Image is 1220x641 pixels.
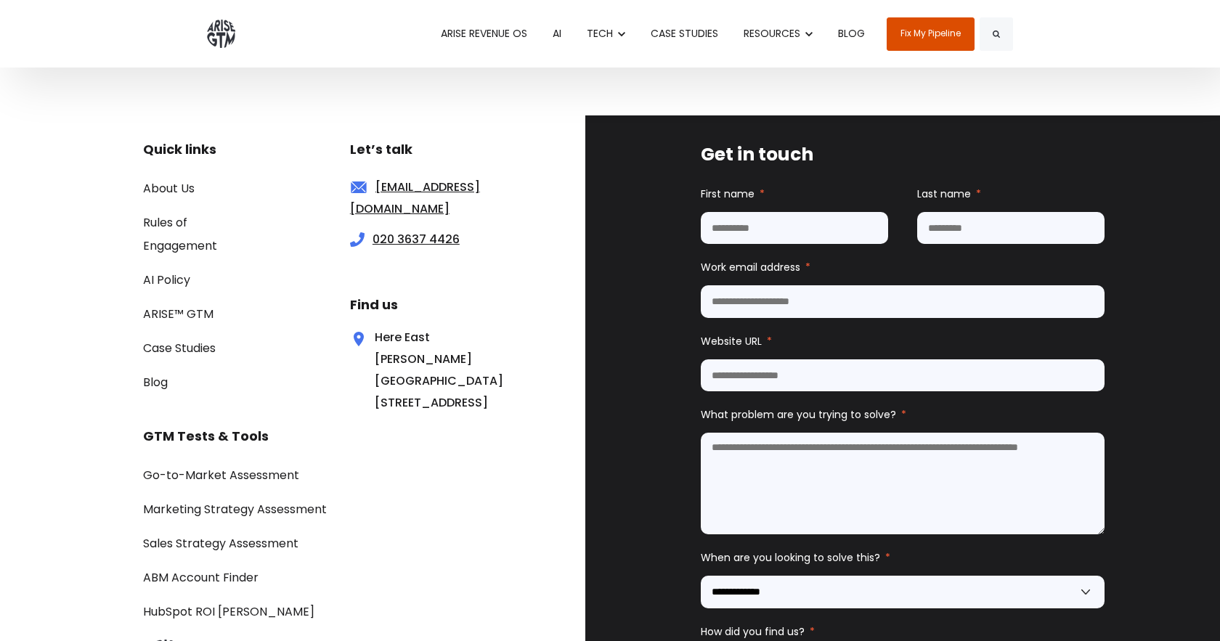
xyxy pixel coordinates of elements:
[887,17,975,51] a: Fix My Pipeline
[350,294,517,316] h3: Find us
[917,187,971,201] span: Last name
[143,271,190,288] a: AI Policy
[373,231,460,248] a: 020 3637 4426
[350,327,468,414] div: Here East [PERSON_NAME] [GEOGRAPHIC_DATA][STREET_ADDRESS]
[701,407,896,422] span: What problem are you trying to solve?
[143,425,516,447] h3: GTM Tests & Tools
[143,306,213,322] a: ARISE™ GTM
[587,26,613,41] span: TECH
[143,569,259,586] a: ABM Account Finder
[701,550,880,565] span: When are you looking to solve this?
[143,374,168,391] a: Blog
[207,20,235,48] img: ARISE GTM logo grey
[744,26,744,27] span: Show submenu for RESOURCES
[701,334,762,348] span: Website URL
[143,180,195,197] a: About Us
[143,340,216,356] a: Case Studies
[143,176,262,393] div: Navigation Menu
[701,624,805,639] span: How did you find us?
[143,535,298,552] a: Sales Strategy Assessment
[701,260,800,274] span: Work email address
[744,26,800,41] span: RESOURCES
[350,139,517,160] h3: Let’s talk
[143,467,299,483] a: Go-to-Market Assessment
[701,187,755,201] span: First name
[350,179,480,217] a: [EMAIL_ADDRESS][DOMAIN_NAME]
[143,214,217,254] a: Rules of Engagement
[143,501,327,518] a: Marketing Strategy Assessment
[143,139,262,160] h3: Quick links
[701,141,1105,168] h3: Get in touch
[143,603,314,620] a: HubSpot ROI [PERSON_NAME]
[980,17,1013,51] button: Search
[143,463,516,623] div: Navigation Menu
